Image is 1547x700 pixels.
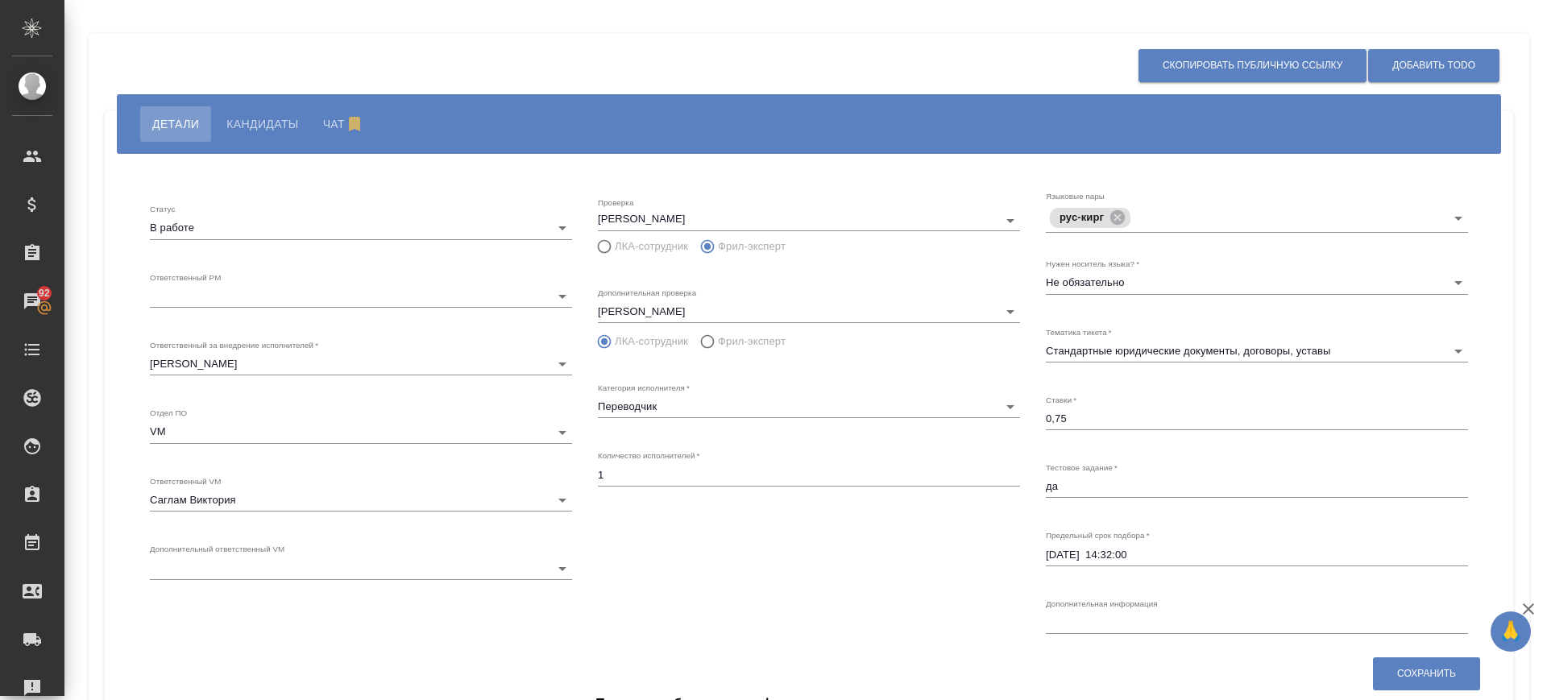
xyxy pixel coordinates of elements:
button: Сохранить [1373,657,1480,690]
div: Стандартные юридические документы, договоры, уставы [1046,340,1468,362]
div: рус-кирг [1050,208,1130,228]
span: ЛКА-сотрудник [615,333,688,350]
label: Категория исполнителя [598,384,690,392]
a: 92 [4,281,60,321]
button: Добавить ToDo [1368,49,1499,82]
label: Языковые пары [1046,193,1105,201]
button: Open [999,209,1022,232]
span: Кандидаты [226,114,298,134]
label: Дополнительная информация [1046,599,1158,607]
div: Не обязательно [1046,271,1468,294]
label: Дополнительный ответственный VM [150,545,284,553]
span: ЛКА-сотрудник [615,238,688,255]
div: Переводчик [598,396,1020,418]
span: Фрил-эксперт [718,238,786,255]
span: Скопировать публичную ссылку [1163,59,1342,72]
span: 🙏 [1497,615,1524,648]
button: 🙏 [1491,611,1531,652]
label: Дополнительная проверка [598,288,696,296]
label: Ставки [1046,396,1076,404]
label: Нужен носитель языка? [1046,260,1139,268]
span: Добавить ToDo [1392,59,1475,72]
label: Ответственный VM [150,477,221,485]
label: Тестовое задание [1046,464,1118,472]
span: 92 [29,285,60,301]
div: [PERSON_NAME] [150,353,572,375]
span: Сохранить [1397,667,1456,681]
textarea: да [1046,480,1468,492]
label: Статус [150,205,175,213]
button: Скопировать публичную ссылку [1138,49,1367,82]
label: Ответственный PM [150,273,221,281]
button: Open [1447,207,1470,230]
span: Чат [323,114,368,134]
label: Предельный срок подбора [1046,532,1150,540]
label: Отдел ПО [150,409,187,417]
svg: Отписаться [345,114,364,134]
div: VM [150,420,572,443]
span: рус-кирг [1050,211,1114,223]
label: Тематика тикета [1046,328,1112,336]
label: Ответственный за внедрение исполнителей [150,342,318,350]
label: Проверка [598,199,633,207]
div: В работе [150,217,572,239]
span: Фрил-эксперт [718,333,786,350]
label: Количество исполнителей [598,452,699,460]
div: [PERSON_NAME] [598,300,1020,323]
div: Саглам Виктория [150,489,572,512]
span: Детали [152,114,199,134]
